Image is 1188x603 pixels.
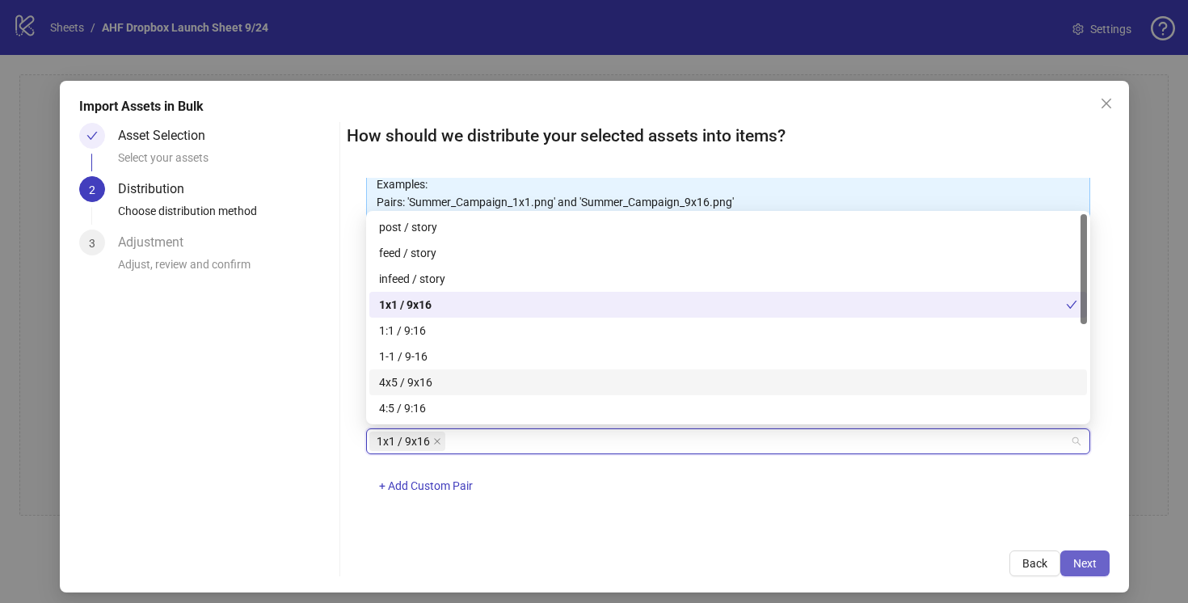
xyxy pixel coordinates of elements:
[369,266,1087,292] div: infeed / story
[379,218,1077,236] div: post / story
[379,244,1077,262] div: feed / story
[118,202,334,230] div: Choose distribution method
[379,322,1077,339] div: 1:1 / 9:16
[369,214,1087,240] div: post / story
[369,344,1087,369] div: 1-1 / 9-16
[1073,557,1097,570] span: Next
[86,130,98,141] span: check
[1100,97,1113,110] span: close
[1066,299,1077,310] span: check
[369,395,1087,421] div: 4:5 / 9:16
[79,97,1110,116] div: Import Assets in Bulk
[1093,91,1119,116] button: Close
[347,123,1110,150] h2: How should we distribute your selected assets into items?
[369,240,1087,266] div: feed / story
[89,237,95,250] span: 3
[379,479,473,492] span: + Add Custom Pair
[366,474,486,500] button: + Add Custom Pair
[379,296,1066,314] div: 1x1 / 9x16
[369,432,445,451] span: 1x1 / 9x16
[118,255,334,283] div: Adjust, review and confirm
[379,399,1077,417] div: 4:5 / 9:16
[118,176,197,202] div: Distribution
[377,175,1080,229] p: Examples: Pairs: 'Summer_Campaign_1x1.png' and 'Summer_Campaign_9x16.png' Triples: 'Summer_Campai...
[379,348,1077,365] div: 1-1 / 9-16
[379,373,1077,391] div: 4x5 / 9x16
[1022,557,1047,570] span: Back
[377,432,430,450] span: 1x1 / 9x16
[118,230,196,255] div: Adjustment
[89,183,95,196] span: 2
[379,270,1077,288] div: infeed / story
[433,437,441,445] span: close
[1060,550,1110,576] button: Next
[118,123,218,149] div: Asset Selection
[369,369,1087,395] div: 4x5 / 9x16
[369,292,1087,318] div: 1x1 / 9x16
[1009,550,1060,576] button: Back
[369,318,1087,344] div: 1:1 / 9:16
[118,149,334,176] div: Select your assets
